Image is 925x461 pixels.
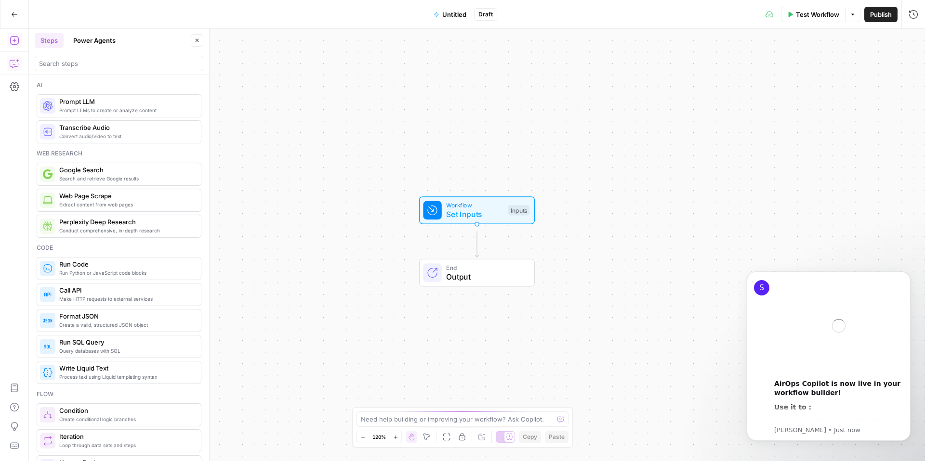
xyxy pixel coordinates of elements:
[59,311,193,321] span: Format JSON
[59,373,193,381] span: Process text using Liquid templating syntax
[59,441,193,449] span: Loop through data sets and steps
[59,415,193,423] span: Create conditional logic branches
[39,59,199,68] input: Search steps
[59,337,193,347] span: Run SQL Query
[508,205,529,216] div: Inputs
[442,10,466,19] span: Untitled
[59,97,193,106] span: Prompt LLM
[446,208,503,220] span: Set Inputs
[59,269,193,277] span: Run Python or JavaScript code blocks
[387,196,567,224] div: WorkflowSet InputsInputs
[387,259,567,287] div: EndOutput
[446,201,503,210] span: Workflow
[446,271,525,282] span: Output
[59,227,193,234] span: Conduct comprehensive, in-depth research
[428,7,472,22] button: Untitled
[37,390,201,398] div: Flow
[59,363,193,373] span: Write Liquid Text
[545,431,568,443] button: Paste
[549,433,565,441] span: Paste
[59,321,193,329] span: Create a valid, structured JSON object
[864,7,898,22] button: Publish
[59,406,193,415] span: Condition
[59,295,193,303] span: Make HTTP requests to external services
[870,10,892,19] span: Publish
[59,432,193,441] span: Iteration
[732,257,925,456] iframe: Intercom notifications message
[59,285,193,295] span: Call API
[59,201,193,208] span: Extract content from web pages
[781,7,845,22] button: Test Workflow
[59,217,193,227] span: Perplexity Deep Research
[59,123,193,132] span: Transcribe Audio
[37,81,201,90] div: Ai
[446,263,525,272] span: End
[37,149,201,158] div: Web research
[523,433,537,441] span: Copy
[59,191,193,201] span: Web Page Scrape
[372,433,386,441] span: 120%
[475,231,478,257] g: Edge from start to end
[59,175,193,182] span: Search and retrieve Google results
[478,10,493,19] span: Draft
[796,10,839,19] span: Test Workflow
[59,347,193,355] span: Query databases with SQL
[59,132,193,140] span: Convert audio/video to text
[59,106,193,114] span: Prompt LLMs to create or analyze content
[37,243,201,252] div: Code
[59,259,193,269] span: Run Code
[59,165,193,175] span: Google Search
[519,431,541,443] button: Copy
